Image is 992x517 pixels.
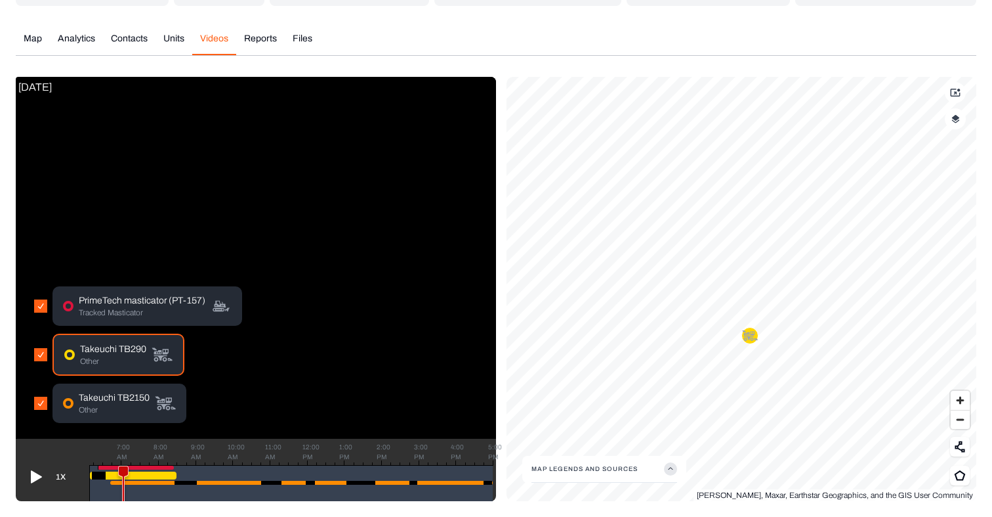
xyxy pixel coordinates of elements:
[79,405,150,415] p: Other
[80,343,146,356] p: Takeuchi TB290
[265,442,274,462] div: 11:00 AM
[191,442,200,462] div: 9:00 AM
[117,442,126,462] div: 7:00 AM
[103,32,155,55] button: Contacts
[339,442,348,462] div: 1:00 PM
[79,307,205,318] p: Tracked Masticator
[377,442,386,462] div: 2:00 PM
[16,77,54,98] p: [DATE]
[79,294,205,307] p: PrimeTech masticator (PT-157)
[154,442,163,462] div: 8:00 AM
[80,356,146,367] p: Other
[414,442,423,462] div: 3:00 PM
[285,32,320,55] button: Files
[693,489,976,501] div: [PERSON_NAME], Maxar, Earthstar Geographics, and the GIS User Community
[48,466,73,487] button: 1X
[451,442,460,462] div: 4:00 PM
[192,32,236,55] button: Videos
[951,114,960,124] img: layerIcon
[488,442,497,462] div: 5:00 PM
[155,32,192,55] button: Units
[236,32,285,55] button: Reports
[506,77,976,501] canvas: Map
[50,32,103,55] button: Analytics
[16,32,50,55] button: Map
[79,392,150,405] p: Takeuchi TB2150
[951,410,970,429] button: Zoom out
[951,391,970,410] button: Zoom in
[228,442,237,462] div: 10:00 AM
[531,456,677,482] button: Map Legends And Sources
[302,442,312,462] div: 12:00 PM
